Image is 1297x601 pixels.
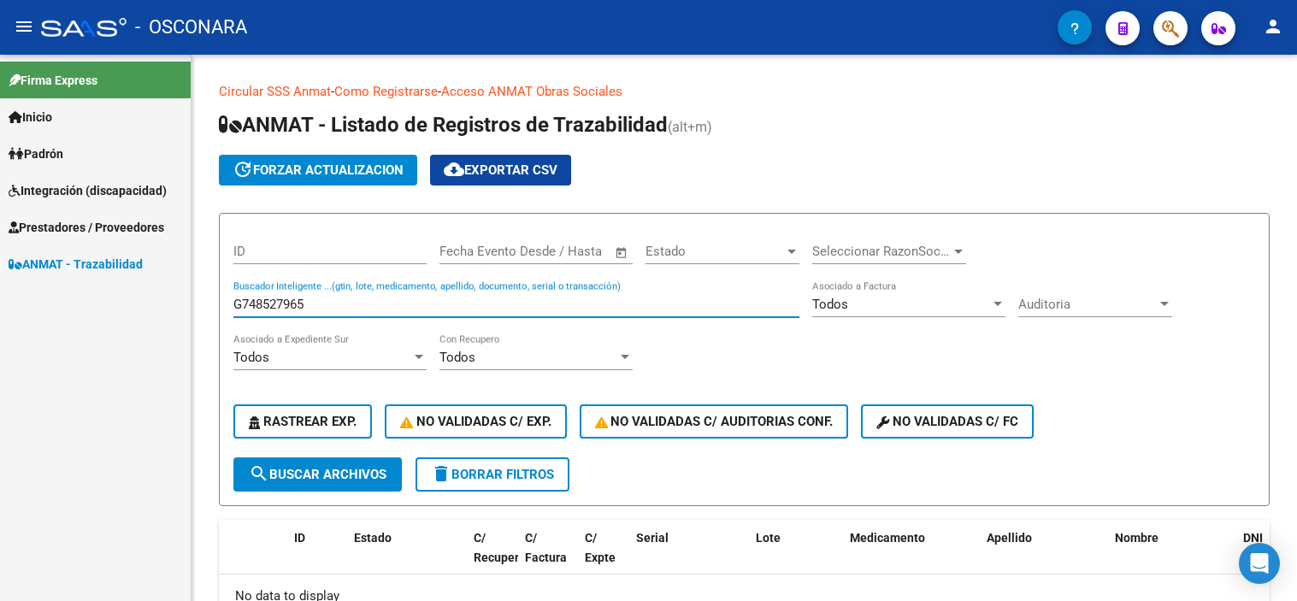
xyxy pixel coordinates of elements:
[9,181,167,200] span: Integración (discapacidad)
[612,243,632,262] button: Open calendar
[354,531,392,545] span: Estado
[219,113,668,137] span: ANMAT - Listado de Registros de Trazabilidad
[233,159,253,180] mat-icon: update
[1243,531,1263,545] span: DNI
[595,414,834,429] span: No Validadas c/ Auditorias Conf.
[294,531,305,545] span: ID
[524,244,607,259] input: Fecha fin
[219,155,417,186] button: forzar actualizacion
[444,162,557,178] span: Exportar CSV
[9,108,52,127] span: Inicio
[843,520,980,595] datatable-header-cell: Medicamento
[629,520,749,595] datatable-header-cell: Serial
[439,350,475,365] span: Todos
[1115,531,1158,545] span: Nombre
[756,531,781,545] span: Lote
[1018,297,1157,312] span: Auditoria
[525,531,567,564] span: C/ Factura
[249,467,386,482] span: Buscar Archivos
[9,218,164,237] span: Prestadores / Proveedores
[219,84,331,99] a: Circular SSS Anmat
[334,84,438,99] a: Como Registrarse
[233,162,404,178] span: forzar actualizacion
[585,531,616,564] span: C/ Expte
[9,255,143,274] span: ANMAT - Trazabilidad
[668,119,712,135] span: (alt+m)
[980,520,1108,595] datatable-header-cell: Apellido
[416,457,569,492] button: Borrar Filtros
[249,414,357,429] span: Rastrear Exp.
[430,155,571,186] button: Exportar CSV
[9,144,63,163] span: Padrón
[850,531,925,545] span: Medicamento
[1263,16,1283,37] mat-icon: person
[249,463,269,484] mat-icon: search
[431,463,451,484] mat-icon: delete
[385,404,567,439] button: No Validadas c/ Exp.
[1108,520,1236,595] datatable-header-cell: Nombre
[1239,543,1280,584] div: Open Intercom Messenger
[439,244,509,259] input: Fecha inicio
[400,414,551,429] span: No Validadas c/ Exp.
[441,84,622,99] a: Acceso ANMAT Obras Sociales
[444,159,464,180] mat-icon: cloud_download
[467,520,518,595] datatable-header-cell: C/ Recupero
[219,82,1270,101] p: - -
[749,520,843,595] datatable-header-cell: Lote
[580,404,849,439] button: No Validadas c/ Auditorias Conf.
[431,467,554,482] span: Borrar Filtros
[812,297,848,312] span: Todos
[233,404,372,439] button: Rastrear Exp.
[287,520,347,595] datatable-header-cell: ID
[876,414,1018,429] span: No validadas c/ FC
[987,531,1032,545] span: Apellido
[578,520,629,595] datatable-header-cell: C/ Expte
[518,520,578,595] datatable-header-cell: C/ Factura
[347,520,467,595] datatable-header-cell: Estado
[636,531,669,545] span: Serial
[233,457,402,492] button: Buscar Archivos
[14,16,34,37] mat-icon: menu
[233,350,269,365] span: Todos
[135,9,247,46] span: - OSCONARA
[9,71,97,90] span: Firma Express
[646,244,784,259] span: Estado
[812,244,951,259] span: Seleccionar RazonSocial
[861,404,1034,439] button: No validadas c/ FC
[474,531,526,564] span: C/ Recupero
[622,84,782,99] a: Documentacion trazabilidad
